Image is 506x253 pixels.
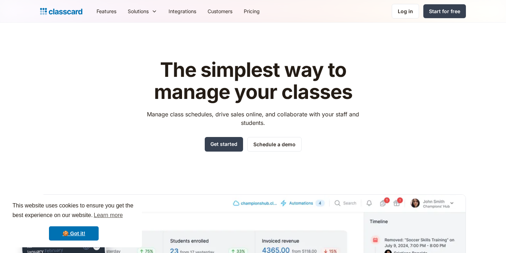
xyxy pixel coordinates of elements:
a: Integrations [163,3,202,19]
a: Features [91,3,122,19]
a: Pricing [238,3,265,19]
div: Solutions [128,7,149,15]
a: Start for free [423,4,466,18]
div: Solutions [122,3,163,19]
span: This website uses cookies to ensure you get the best experience on our website. [12,201,135,221]
div: cookieconsent [6,195,142,247]
a: dismiss cookie message [49,226,99,241]
h1: The simplest way to manage your classes [141,59,366,103]
a: Schedule a demo [247,137,302,152]
div: Start for free [429,7,460,15]
a: Log in [392,4,419,19]
a: learn more about cookies [93,210,124,221]
a: Customers [202,3,238,19]
a: Get started [205,137,243,152]
p: Manage class schedules, drive sales online, and collaborate with your staff and students. [141,110,366,127]
div: Log in [398,7,413,15]
a: home [40,6,82,16]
